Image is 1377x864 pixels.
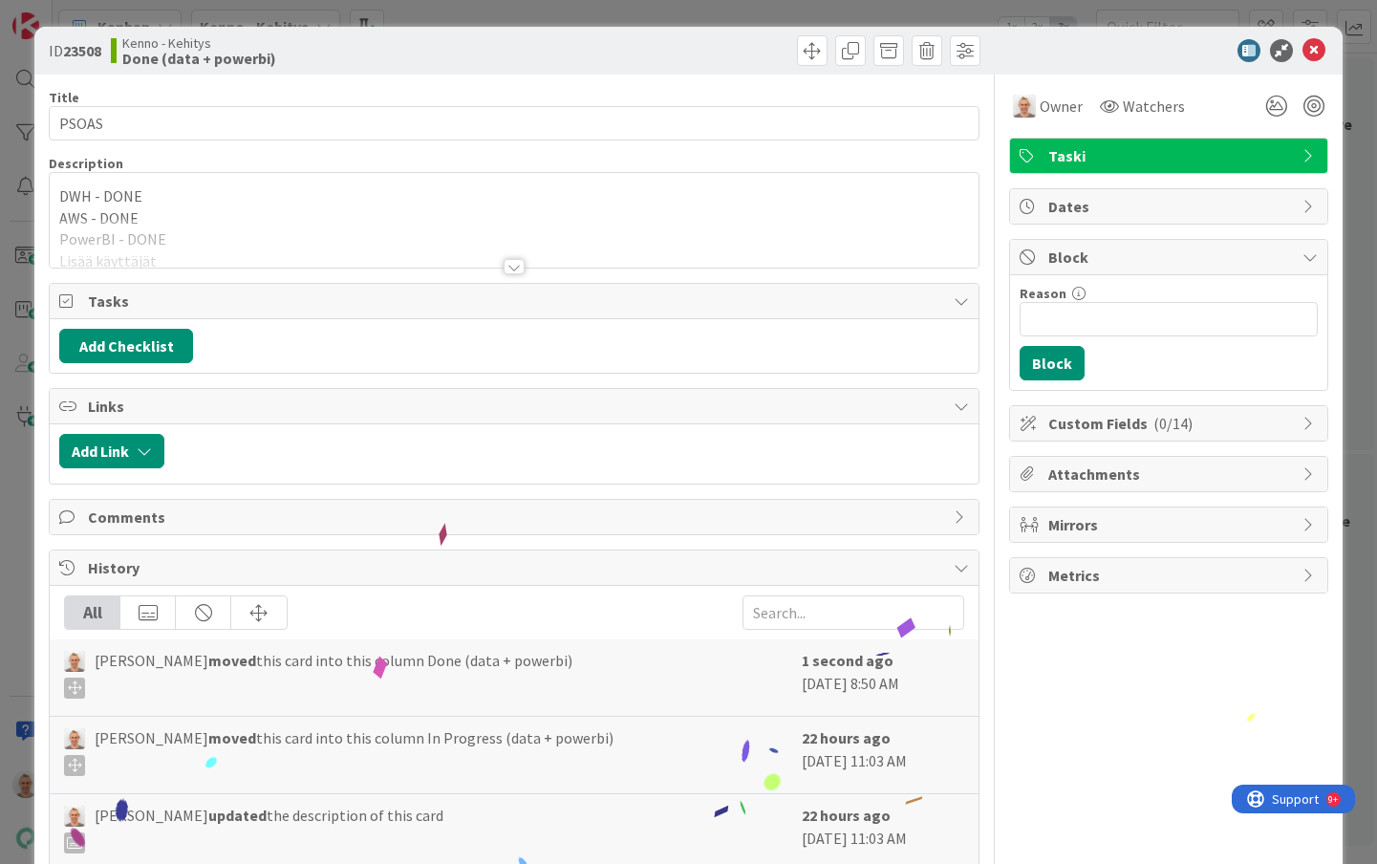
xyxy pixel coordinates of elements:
[1020,346,1085,380] button: Block
[95,804,443,853] span: [PERSON_NAME] the description of this card
[742,595,964,630] input: Search...
[802,806,891,825] b: 22 hours ago
[122,35,276,51] span: Kenno - Kehitys
[95,649,572,699] span: [PERSON_NAME] this card into this column Done (data + powerbi)
[1048,246,1293,269] span: Block
[208,806,267,825] b: updated
[88,395,944,418] span: Links
[40,3,87,26] span: Support
[802,728,891,747] b: 22 hours ago
[59,207,969,229] p: AWS - DONE
[208,728,256,747] b: moved
[1123,95,1185,118] span: Watchers
[64,806,85,827] img: PM
[88,290,944,313] span: Tasks
[1040,95,1083,118] span: Owner
[1013,95,1036,118] img: PM
[1153,414,1193,433] span: ( 0/14 )
[97,8,106,23] div: 9+
[88,556,944,579] span: History
[208,651,256,670] b: moved
[802,649,964,706] div: [DATE] 8:50 AM
[122,51,276,66] b: Done (data + powerbi)
[49,39,101,62] span: ID
[1020,285,1066,302] label: Reason
[49,155,123,172] span: Description
[1048,463,1293,486] span: Attachments
[65,596,120,629] div: All
[59,434,164,468] button: Add Link
[64,651,85,672] img: PM
[802,726,964,784] div: [DATE] 11:03 AM
[49,106,979,140] input: type card name here...
[63,41,101,60] b: 23508
[88,506,944,529] span: Comments
[95,726,613,776] span: [PERSON_NAME] this card into this column In Progress (data + powerbi)
[1048,513,1293,536] span: Mirrors
[49,89,79,106] label: Title
[1048,144,1293,167] span: Taski
[1048,195,1293,218] span: Dates
[802,651,893,670] b: 1 second ago
[59,185,969,207] p: DWH - DONE
[59,329,193,363] button: Add Checklist
[1048,564,1293,587] span: Metrics
[64,728,85,749] img: PM
[1048,412,1293,435] span: Custom Fields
